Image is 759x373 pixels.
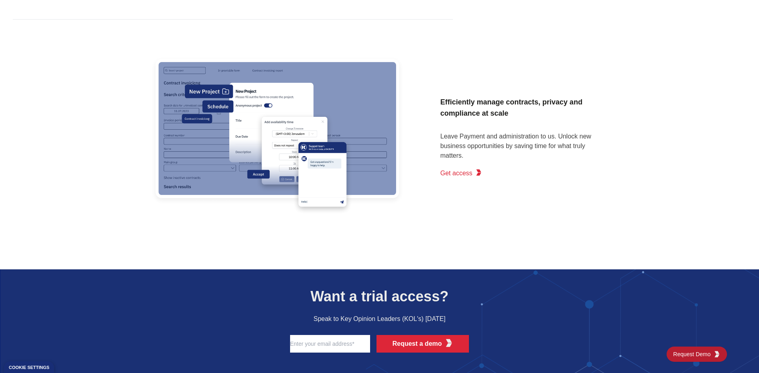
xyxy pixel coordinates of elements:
[313,314,445,324] p: Speak to Key Opinion Leaders (KOL's) [DATE]
[149,39,405,231] img: KGG platform invoicing block, project creating, support team chat
[393,339,442,349] p: Request a demo
[9,365,49,370] div: Cookie settings
[441,93,601,122] h3: Efficiently manage contracts, privacy and compliance at scale
[667,347,727,362] a: Request DemoKGG
[445,339,453,347] img: KGG Fifth Element RED
[719,335,759,373] iframe: Chat Widget
[441,132,601,160] p: Leave Payment and administration to us. Unlock new business opportunities by saving time for what...
[376,335,469,353] button: Request a demoKGG Fifth Element RED
[714,351,720,357] img: KGG
[673,350,714,358] span: Request Demo
[441,168,473,178] span: Get access
[476,169,482,176] img: KGG Fifth Element RED
[290,335,370,353] input: Enter your email address*
[441,165,482,181] a: Get accessKGG Fifth Element RED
